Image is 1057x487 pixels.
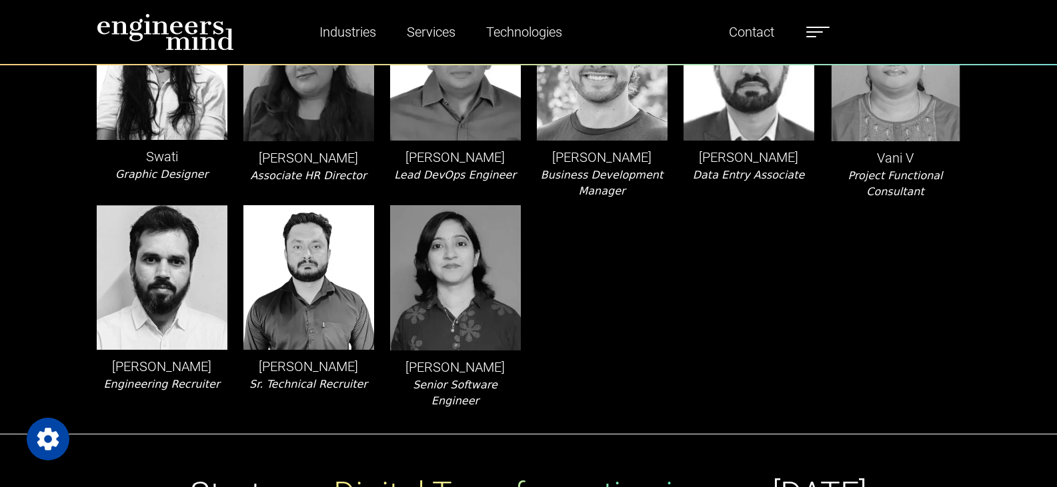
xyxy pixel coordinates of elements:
[390,147,521,167] p: [PERSON_NAME]
[401,17,461,47] a: Services
[413,378,497,407] i: Senior Software Engineer
[249,378,367,390] i: Sr. Technical Recruiter
[97,356,227,376] p: [PERSON_NAME]
[481,17,568,47] a: Technologies
[314,17,381,47] a: Industries
[97,147,227,167] p: Swati
[537,147,668,167] p: [PERSON_NAME]
[97,205,227,350] img: leader-img
[684,147,814,167] p: [PERSON_NAME]
[243,148,374,168] p: [PERSON_NAME]
[104,378,220,390] i: Engineering Recruiter
[830,148,961,168] p: Vani V
[848,169,942,198] i: Project Functional Consultant
[724,17,780,47] a: Contact
[243,356,374,376] p: [PERSON_NAME]
[541,169,663,197] i: Business Development Manager
[250,169,366,182] i: Associate HR Director
[390,357,521,377] p: [PERSON_NAME]
[693,169,805,181] i: Data Entry Associate
[97,13,234,51] img: logo
[243,205,374,350] img: leader-img
[394,169,516,181] i: Lead DevOps Engineer
[115,168,208,181] i: Graphic Designer
[390,205,521,350] img: leader-img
